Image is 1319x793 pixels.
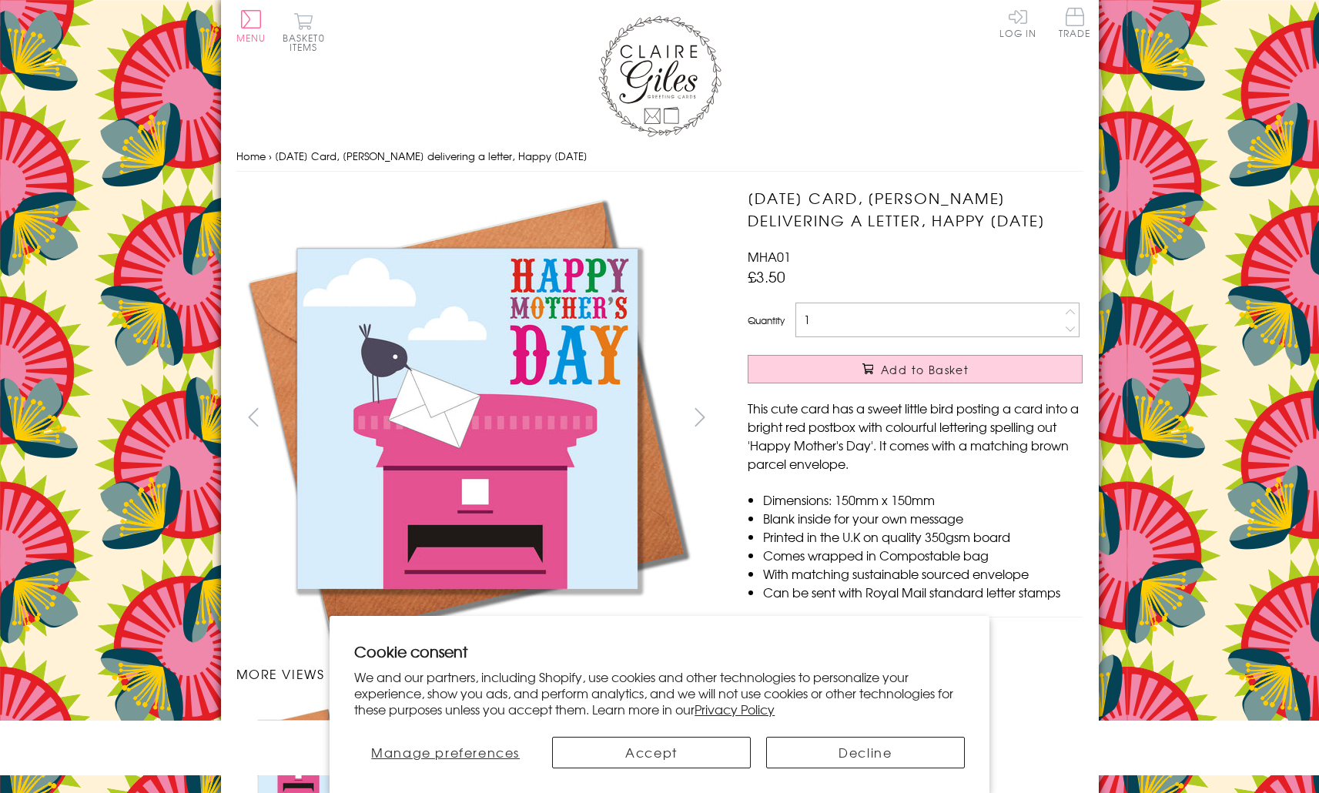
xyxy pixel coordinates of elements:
[1059,8,1091,38] span: Trade
[598,15,721,137] img: Claire Giles Greetings Cards
[236,187,698,649] img: Mother's Day Card, Bird delivering a letter, Happy Mother's Day
[236,10,266,42] button: Menu
[763,564,1083,583] li: With matching sustainable sourced envelope
[354,669,965,717] p: We and our partners, including Shopify, use cookies and other technologies to personalize your ex...
[1059,8,1091,41] a: Trade
[682,400,717,434] button: next
[748,355,1083,383] button: Add to Basket
[269,149,272,163] span: ›
[748,399,1083,473] p: This cute card has a sweet little bird posting a card into a bright red postbox with colourful le...
[763,490,1083,509] li: Dimensions: 150mm x 150mm
[763,546,1083,564] li: Comes wrapped in Compostable bag
[999,8,1036,38] a: Log In
[763,527,1083,546] li: Printed in the U.K on quality 350gsm board
[354,641,965,662] h2: Cookie consent
[881,362,969,377] span: Add to Basket
[236,141,1083,172] nav: breadcrumbs
[552,737,751,768] button: Accept
[354,737,537,768] button: Manage preferences
[371,743,520,761] span: Manage preferences
[763,583,1083,601] li: Can be sent with Royal Mail standard letter stamps
[236,400,271,434] button: prev
[763,509,1083,527] li: Blank inside for your own message
[748,313,785,327] label: Quantity
[283,12,325,52] button: Basket0 items
[236,664,718,683] h3: More views
[766,737,965,768] button: Decline
[236,31,266,45] span: Menu
[748,187,1083,232] h1: [DATE] Card, [PERSON_NAME] delivering a letter, Happy [DATE]
[275,149,588,163] span: [DATE] Card, [PERSON_NAME] delivering a letter, Happy [DATE]
[236,149,266,163] a: Home
[695,700,775,718] a: Privacy Policy
[290,31,325,54] span: 0 items
[748,247,791,266] span: MHA01
[748,266,785,287] span: £3.50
